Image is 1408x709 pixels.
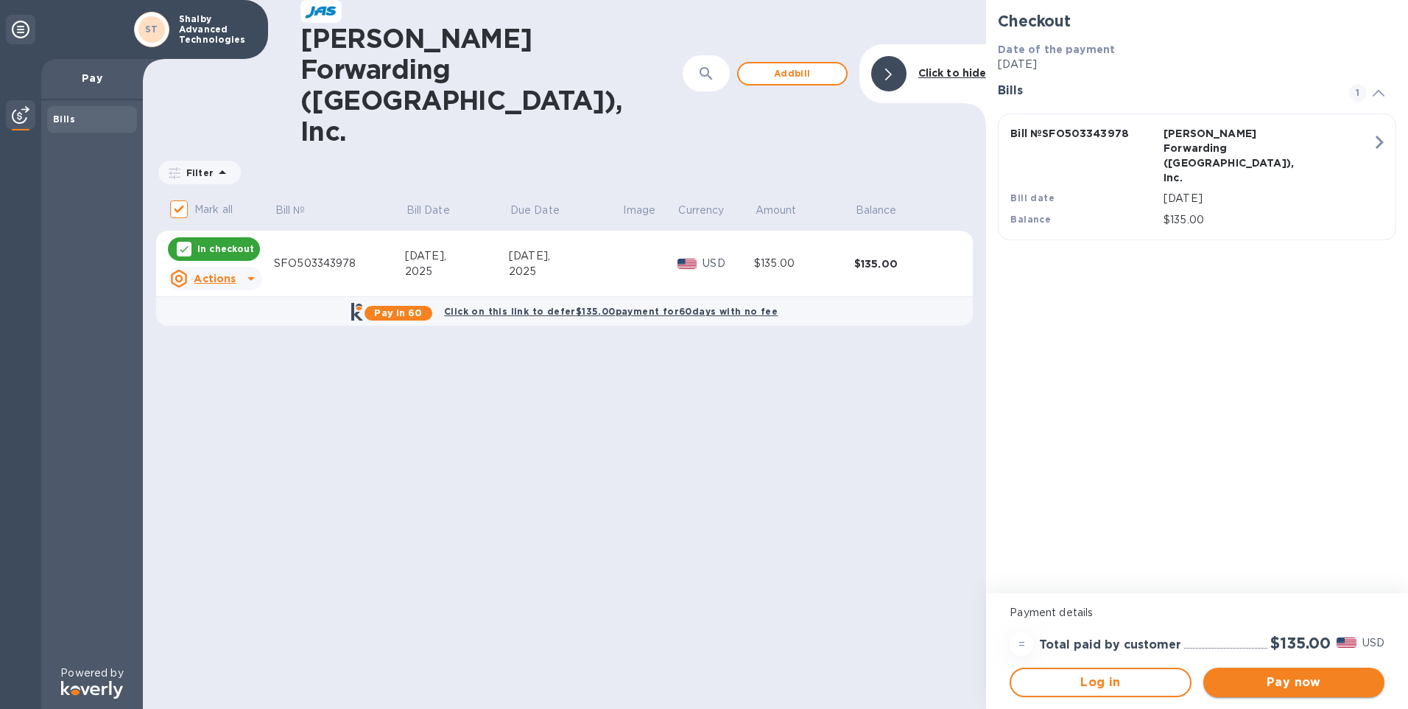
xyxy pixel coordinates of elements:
[737,62,848,85] button: Addbill
[856,203,897,218] p: Balance
[274,256,405,271] div: SFO503343978
[197,242,254,255] p: In checkout
[510,203,579,218] span: Due Date
[405,248,509,264] div: [DATE],
[1010,632,1033,656] div: =
[1164,212,1372,228] p: $135.00
[998,57,1396,72] p: [DATE]
[53,71,131,85] p: Pay
[1164,191,1372,206] p: [DATE]
[1215,674,1373,691] span: Pay now
[1203,668,1384,697] button: Pay now
[406,203,469,218] span: Bill Date
[703,256,754,271] p: USD
[300,23,644,147] h1: [PERSON_NAME] Forwarding ([GEOGRAPHIC_DATA]), Inc.
[756,203,797,218] p: Amount
[854,256,954,271] div: $135.00
[1039,638,1181,652] h3: Total paid by customer
[180,167,214,179] p: Filter
[1164,126,1311,185] p: [PERSON_NAME] Forwarding ([GEOGRAPHIC_DATA]), Inc.
[677,259,697,269] img: USD
[998,43,1115,55] b: Date of the payment
[1010,192,1055,203] b: Bill date
[510,203,560,218] p: Due Date
[53,113,75,125] b: Bills
[509,264,622,279] div: 2025
[750,65,834,83] span: Add bill
[145,24,158,35] b: ST
[444,306,778,317] b: Click on this link to defer $135.00 payment for 60 days with no fee
[756,203,816,218] span: Amount
[678,203,724,218] p: Currency
[1337,638,1356,648] img: USD
[194,273,236,284] u: Actions
[918,67,987,79] b: Click to hide
[754,256,854,271] div: $135.00
[623,203,655,218] p: Image
[275,203,325,218] span: Bill №
[194,202,233,217] p: Mark all
[406,203,450,218] p: Bill Date
[856,203,916,218] span: Balance
[1010,668,1191,697] button: Log in
[179,14,253,45] p: Shalby Advanced Technologies
[1010,214,1051,225] b: Balance
[998,113,1396,240] button: Bill №SFO503343978[PERSON_NAME] Forwarding ([GEOGRAPHIC_DATA]), Inc.Bill date[DATE]Balance$135.00
[1270,634,1331,652] h2: $135.00
[374,307,422,318] b: Pay in 60
[998,12,1396,30] h2: Checkout
[1349,84,1367,102] span: 1
[275,203,306,218] p: Bill №
[1010,126,1158,141] p: Bill № SFO503343978
[509,248,622,264] div: [DATE],
[1362,635,1384,651] p: USD
[61,681,123,699] img: Logo
[405,264,509,279] div: 2025
[1010,605,1384,621] p: Payment details
[60,666,123,681] p: Powered by
[998,84,1331,98] h3: Bills
[1023,674,1178,691] span: Log in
